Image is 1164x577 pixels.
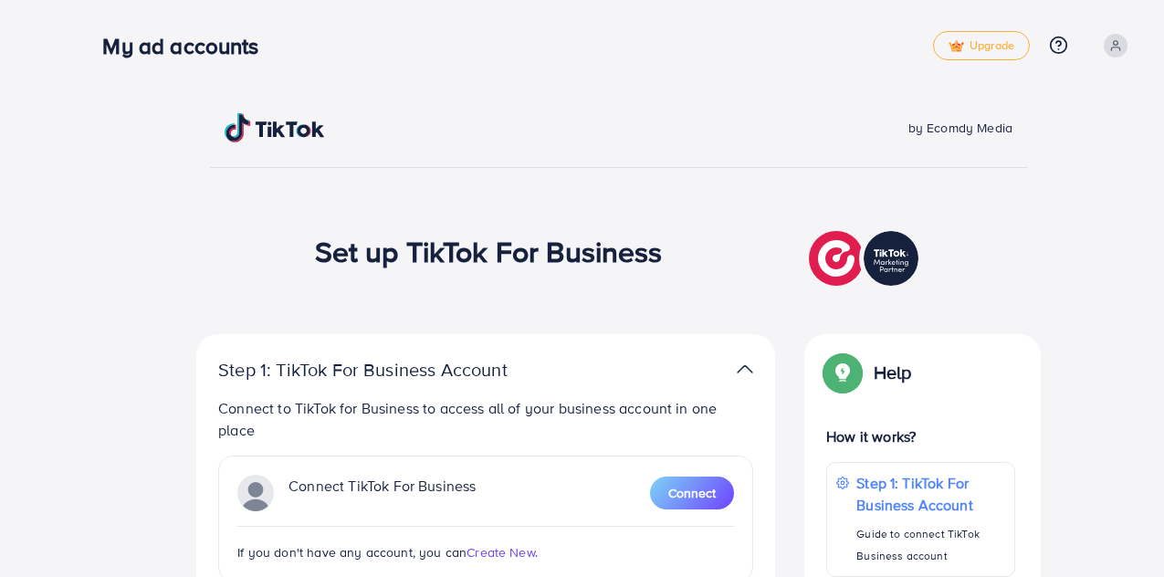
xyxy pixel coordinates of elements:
p: Step 1: TikTok For Business Account [218,359,565,381]
p: Guide to connect TikTok Business account [856,523,1005,567]
h3: My ad accounts [102,33,273,59]
p: How it works? [826,425,1015,447]
h1: Set up TikTok For Business [315,234,663,268]
img: TikTok partner [737,356,753,383]
img: tick [949,40,964,53]
img: TikTok [225,113,325,142]
a: tickUpgrade [933,31,1030,60]
span: by Ecomdy Media [908,119,1012,137]
img: Popup guide [826,356,859,389]
span: Upgrade [949,39,1014,53]
p: Step 1: TikTok For Business Account [856,472,1005,516]
img: TikTok partner [809,226,923,290]
p: Help [874,362,912,383]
